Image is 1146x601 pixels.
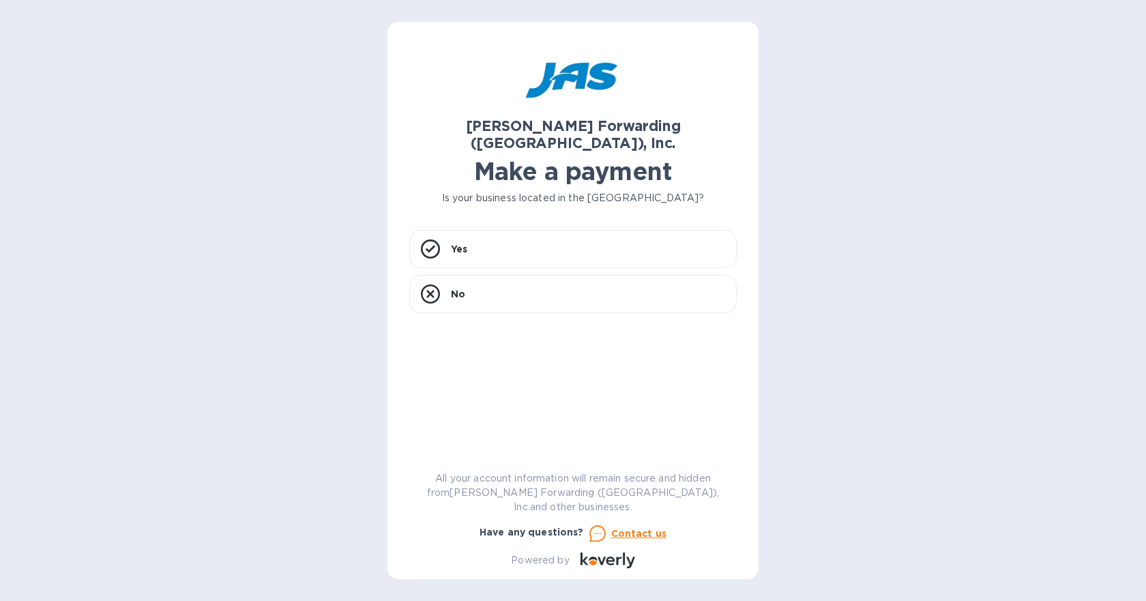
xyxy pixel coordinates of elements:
[480,527,584,538] b: Have any questions?
[451,242,467,256] p: Yes
[409,471,737,514] p: All your account information will remain secure and hidden from [PERSON_NAME] Forwarding ([GEOGRA...
[451,287,465,301] p: No
[511,553,569,568] p: Powered by
[409,191,737,205] p: Is your business located in the [GEOGRAPHIC_DATA]?
[611,528,667,539] u: Contact us
[466,117,681,151] b: [PERSON_NAME] Forwarding ([GEOGRAPHIC_DATA]), Inc.
[409,157,737,186] h1: Make a payment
